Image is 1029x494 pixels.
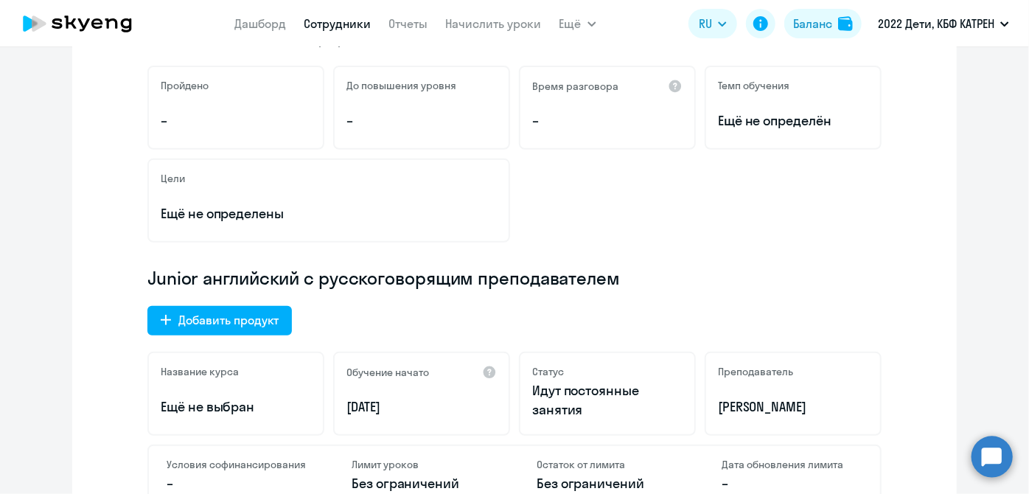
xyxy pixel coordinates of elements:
[167,474,307,493] p: –
[346,366,429,379] h5: Обучение начато
[304,16,372,31] a: Сотрудники
[161,172,185,185] h5: Цели
[722,474,862,493] p: –
[793,15,832,32] div: Баланс
[167,458,307,471] h4: Условия софинансирования
[161,365,239,378] h5: Название курса
[537,458,677,471] h4: Остаток от лимита
[718,79,789,92] h5: Темп обучения
[838,16,853,31] img: balance
[147,266,620,290] span: Junior английский с русскоговорящим преподавателем
[352,474,492,493] p: Без ограничений
[699,15,712,32] span: RU
[718,365,793,378] h5: Преподаватель
[389,16,428,31] a: Отчеты
[722,458,862,471] h4: Дата обновления лимита
[161,397,311,417] p: Ещё не выбран
[161,79,209,92] h5: Пройдено
[446,16,542,31] a: Начислить уроки
[346,397,497,417] p: [DATE]
[871,6,1016,41] button: 2022 Дети, КБФ КАТРЕН
[532,381,683,420] p: Идут постоянные занятия
[178,311,279,329] div: Добавить продукт
[161,111,311,131] p: –
[352,458,492,471] h4: Лимит уроков
[346,79,456,92] h5: До повышения уровня
[147,306,292,335] button: Добавить продукт
[718,111,868,131] span: Ещё не определён
[688,9,737,38] button: RU
[559,15,582,32] span: Ещё
[784,9,862,38] button: Балансbalance
[878,15,994,32] p: 2022 Дети, КБФ КАТРЕН
[532,111,683,131] p: –
[346,111,497,131] p: –
[532,80,618,93] h5: Время разговора
[532,365,564,378] h5: Статус
[235,16,287,31] a: Дашборд
[161,204,497,223] p: Ещё не определены
[537,474,677,493] p: Без ограничений
[718,397,868,417] p: [PERSON_NAME]
[559,9,596,38] button: Ещё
